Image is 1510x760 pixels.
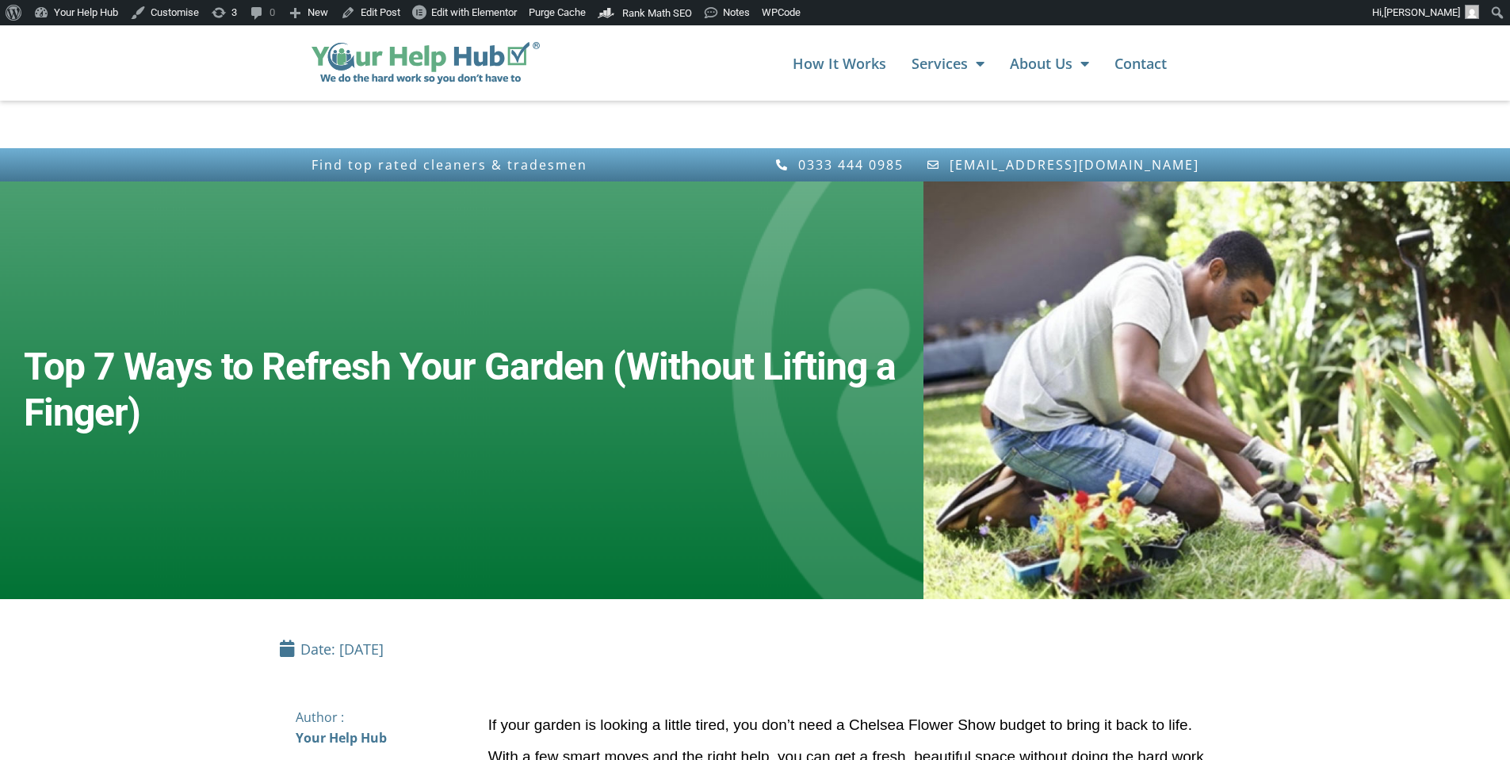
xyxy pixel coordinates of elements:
nav: Menu [556,48,1166,79]
a: About Us [1010,48,1089,79]
span: 0333 444 0985 [794,158,904,172]
a: Date: [DATE] [280,639,384,659]
a: Contact [1114,48,1167,79]
p: Author : [296,707,457,748]
a: 0333 444 0985 [775,158,904,172]
span: If your garden is looking a little tired, you don’t need a Chelsea Flower Show budget to bring it... [488,716,1192,733]
a: Services [912,48,984,79]
a: [EMAIL_ADDRESS][DOMAIN_NAME] [926,158,1199,172]
h2: Top 7 Ways to Refresh Your Garden (Without Lifting a Finger) [24,344,908,436]
img: Your Help Hub Wide Logo [312,42,541,85]
span: [EMAIL_ADDRESS][DOMAIN_NAME] [946,158,1199,172]
span: Edit with Elementor [431,6,517,18]
time: [DATE] [339,640,384,659]
h3: Find top rated cleaners & tradesmen [312,158,747,172]
img: Gardening Services [923,181,1510,598]
span: [PERSON_NAME] [1384,6,1460,18]
b: Your Help Hub [296,729,387,747]
span: Rank Math SEO [622,7,692,19]
span: Date: [300,640,335,659]
a: How It Works [793,48,886,79]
